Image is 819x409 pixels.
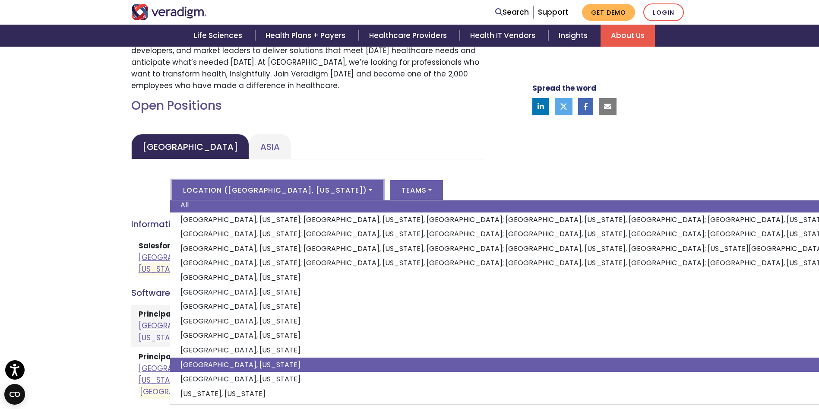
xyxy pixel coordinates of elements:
a: [GEOGRAPHIC_DATA], [US_STATE] [139,363,262,374]
p: Join a passionate team of dedicated associates who work side-by-side with caregivers, developers,... [131,33,484,92]
a: Healthcare Providers [359,25,460,47]
a: [GEOGRAPHIC_DATA], [US_STATE] [139,320,477,342]
a: [GEOGRAPHIC_DATA] [131,134,249,159]
button: Location ([GEOGRAPHIC_DATA], [US_STATE]) [172,180,383,200]
a: Login [643,3,684,21]
h2: Open Positions [131,98,484,113]
img: Veradigm logo [131,4,207,20]
a: [GEOGRAPHIC_DATA], [US_STATE] [140,387,263,397]
h4: Information Technology [131,219,484,229]
h4: Software Development [131,288,484,298]
button: Open CMP widget [4,384,25,405]
a: [GEOGRAPHIC_DATA], [US_STATE] [139,252,262,263]
a: Search [495,6,529,18]
strong: Spread the word [532,83,596,93]
a: [GEOGRAPHIC_DATA], [US_STATE] [139,320,262,331]
a: Health Plans + Payers [255,25,358,47]
a: About Us [601,25,655,47]
a: Get Demo [582,4,635,21]
a: Asia [249,134,291,159]
a: Insights [548,25,601,47]
a: [GEOGRAPHIC_DATA], [US_STATE] [139,252,478,274]
a: Support [538,7,568,17]
button: Teams [390,180,443,200]
a: Life Sciences [183,25,255,47]
a: Health IT Vendors [460,25,548,47]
